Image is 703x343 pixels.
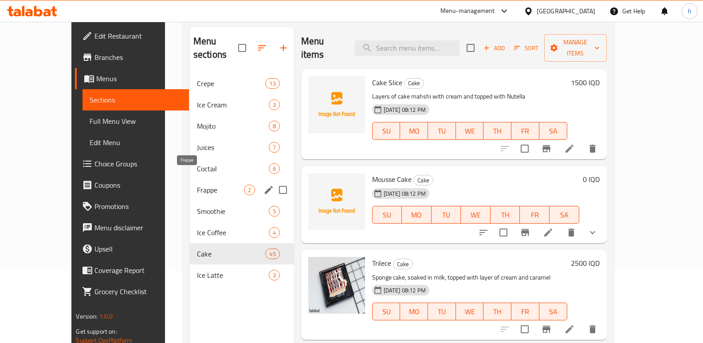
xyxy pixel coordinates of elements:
div: Juices7 [190,137,294,158]
span: Coctail [197,163,269,174]
h2: Menu sections [193,35,238,61]
div: items [265,78,279,89]
div: Smoothie5 [190,201,294,222]
span: Select to update [515,320,534,339]
span: SA [543,125,564,138]
span: 7 [269,143,279,152]
button: SU [372,122,401,140]
a: Promotions [75,196,189,217]
button: delete [561,222,582,243]
span: [DATE] 08:12 PM [380,106,429,114]
span: Smoothie [197,206,269,217]
div: items [269,227,280,238]
button: edit [262,183,275,197]
span: Sort items [508,41,544,55]
img: Trilece [308,257,365,314]
span: Cake [414,175,433,185]
span: Ice Latte [197,270,269,280]
div: Cake45 [190,243,294,264]
div: Ice Coffee [197,227,269,238]
span: TU [435,209,458,221]
div: Crepe13 [190,73,294,94]
button: WE [456,303,484,320]
span: SU [376,305,397,318]
h6: 0 IQD [583,173,600,185]
span: [DATE] 08:12 PM [380,286,429,295]
a: Edit Menu [82,132,189,153]
button: SA [539,303,567,320]
span: Upsell [94,244,182,254]
span: MO [405,209,428,221]
span: 45 [266,250,279,258]
svg: Show Choices [587,227,598,238]
button: Branch-specific-item [536,138,557,159]
button: SA [539,122,567,140]
button: SU [372,206,402,224]
span: Juices [197,142,269,153]
span: Manage items [551,37,599,59]
span: Add [482,43,506,53]
span: Grocery Checklist [94,286,182,297]
span: Ice Cream [197,99,269,110]
p: Layers of cake mahshi with cream and topped with Nutella [372,91,567,102]
button: SA [550,206,579,224]
span: FR [515,125,536,138]
span: 1.0.0 [99,311,113,322]
button: WE [456,122,484,140]
button: Manage items [544,34,606,62]
span: Cake [197,248,266,259]
button: TH [491,206,520,224]
span: Mojito [197,121,269,131]
button: FR [511,303,539,320]
input: search [355,40,460,56]
span: Full Menu View [90,116,182,126]
button: Add [480,41,508,55]
a: Coverage Report [75,260,189,281]
div: [GEOGRAPHIC_DATA] [537,6,595,16]
h2: Menu items [301,35,345,61]
span: Select to update [494,223,513,242]
button: TU [428,303,456,320]
button: Branch-specific-item [536,319,557,340]
div: Ice Latte3 [190,264,294,286]
img: Cake Slice [308,76,365,133]
span: Mousse Cake [372,173,412,186]
span: WE [460,305,480,318]
div: items [269,142,280,153]
span: Sort sections [251,37,273,59]
span: Promotions [94,201,182,212]
span: TH [494,209,517,221]
button: FR [511,122,539,140]
button: Branch-specific-item [514,222,536,243]
div: Crepe [197,78,266,89]
a: Menu disclaimer [75,217,189,238]
a: Full Menu View [82,110,189,132]
a: Edit menu item [564,143,575,154]
span: TH [487,305,508,318]
button: MO [402,206,432,224]
button: delete [582,138,603,159]
span: Select all sections [233,39,251,57]
span: SU [376,209,398,221]
span: WE [460,125,480,138]
a: Edit Restaurant [75,25,189,47]
span: Trilece [372,256,391,270]
span: Cake [393,259,412,269]
span: TU [432,125,452,138]
span: FR [515,305,536,318]
span: 2 [244,186,255,194]
div: Cake [393,259,413,269]
span: Version: [76,311,98,322]
span: Edit Restaurant [94,31,182,41]
span: TU [432,305,452,318]
span: Branches [94,52,182,63]
div: items [269,121,280,131]
button: show more [582,222,603,243]
div: Menu-management [440,6,495,16]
